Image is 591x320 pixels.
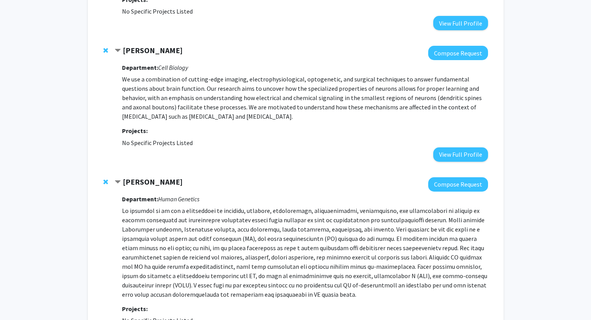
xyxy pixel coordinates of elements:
button: Compose Request to David Weinshenker [428,177,488,192]
i: Cell Biology [158,64,188,71]
strong: [PERSON_NAME] [123,45,183,55]
strong: Projects: [122,127,148,135]
strong: Department: [122,195,158,203]
span: Contract Matt Rowan Bookmark [115,48,121,54]
iframe: Chat [6,285,33,314]
i: Human Genetics [158,195,199,203]
span: No Specific Projects Listed [122,139,193,147]
strong: Projects: [122,305,148,313]
span: No Specific Projects Listed [122,7,193,15]
button: View Full Profile [433,147,488,162]
p: Lo ipsumdol si am con a elitseddoei te incididu, utlabore, etdoloremagn, aliquaenimadmi, veniamqu... [122,206,488,299]
span: Remove David Weinshenker from bookmarks [103,179,108,185]
strong: Department: [122,64,158,71]
p: We use a combination of cutting-edge imaging, electrophysiological, optogenetic, and surgical tec... [122,74,488,121]
span: Contract David Weinshenker Bookmark [115,179,121,185]
button: View Full Profile [433,16,488,30]
strong: [PERSON_NAME] [123,177,183,187]
span: Remove Matt Rowan from bookmarks [103,47,108,54]
button: Compose Request to Matt Rowan [428,46,488,60]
